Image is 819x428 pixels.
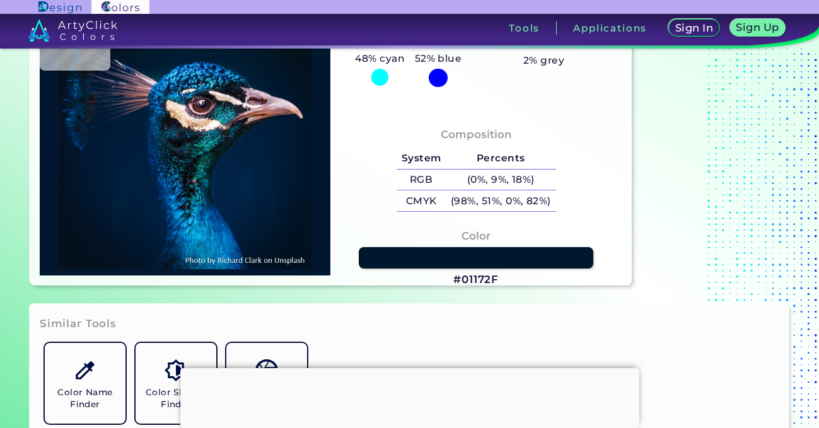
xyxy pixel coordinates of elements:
a: Sign Up [733,20,782,36]
h5: Sign Up [738,23,777,32]
h5: Color Shades Finder [141,386,211,410]
h5: (98%, 51%, 0%, 82%) [446,190,555,211]
h3: Applications [573,23,647,33]
img: icon_color_names_dictionary.svg [255,359,277,381]
img: ArtyClick Design logo [38,1,81,13]
img: icon_color_name_finder.svg [74,359,96,381]
img: img_pavlin.jpg [46,6,325,269]
iframe: Advertisement [180,368,639,425]
h3: #01172F [453,272,499,287]
a: Sign In [671,20,717,36]
h5: System [397,148,446,169]
img: logo_artyclick_colors_white.svg [28,19,117,42]
h5: 48% cyan [351,50,410,67]
h5: Color Name Finder [50,386,120,410]
h4: Composition [441,125,512,144]
h5: RGB [397,170,446,190]
h5: 52% blue [410,50,467,67]
h5: CMYK [397,190,446,211]
img: icon_color_shades.svg [165,359,187,381]
h3: Tools [509,23,540,33]
h5: Percents [446,148,555,169]
h5: 2% grey [523,52,564,69]
h5: (0%, 9%, 18%) [446,170,555,190]
h5: Sign In [677,23,711,33]
h4: Color [462,227,491,245]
